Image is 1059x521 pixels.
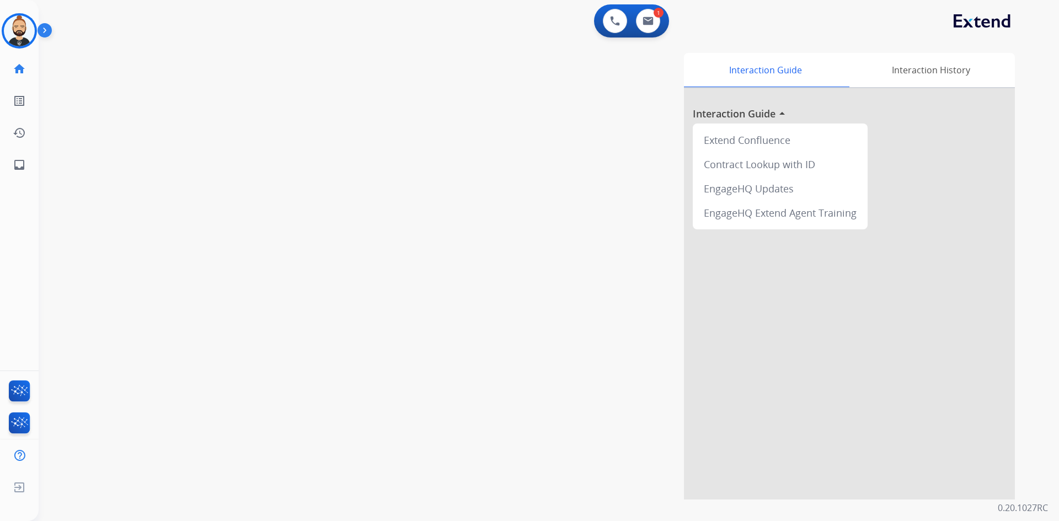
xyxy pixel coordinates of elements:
div: Extend Confluence [697,128,863,152]
mat-icon: home [13,62,26,76]
div: 1 [654,8,664,18]
img: avatar [4,15,35,46]
div: Interaction Guide [684,53,847,87]
p: 0.20.1027RC [998,501,1048,514]
div: Interaction History [847,53,1015,87]
div: EngageHQ Extend Agent Training [697,201,863,225]
mat-icon: list_alt [13,94,26,108]
div: Contract Lookup with ID [697,152,863,176]
mat-icon: history [13,126,26,139]
div: EngageHQ Updates [697,176,863,201]
mat-icon: inbox [13,158,26,171]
